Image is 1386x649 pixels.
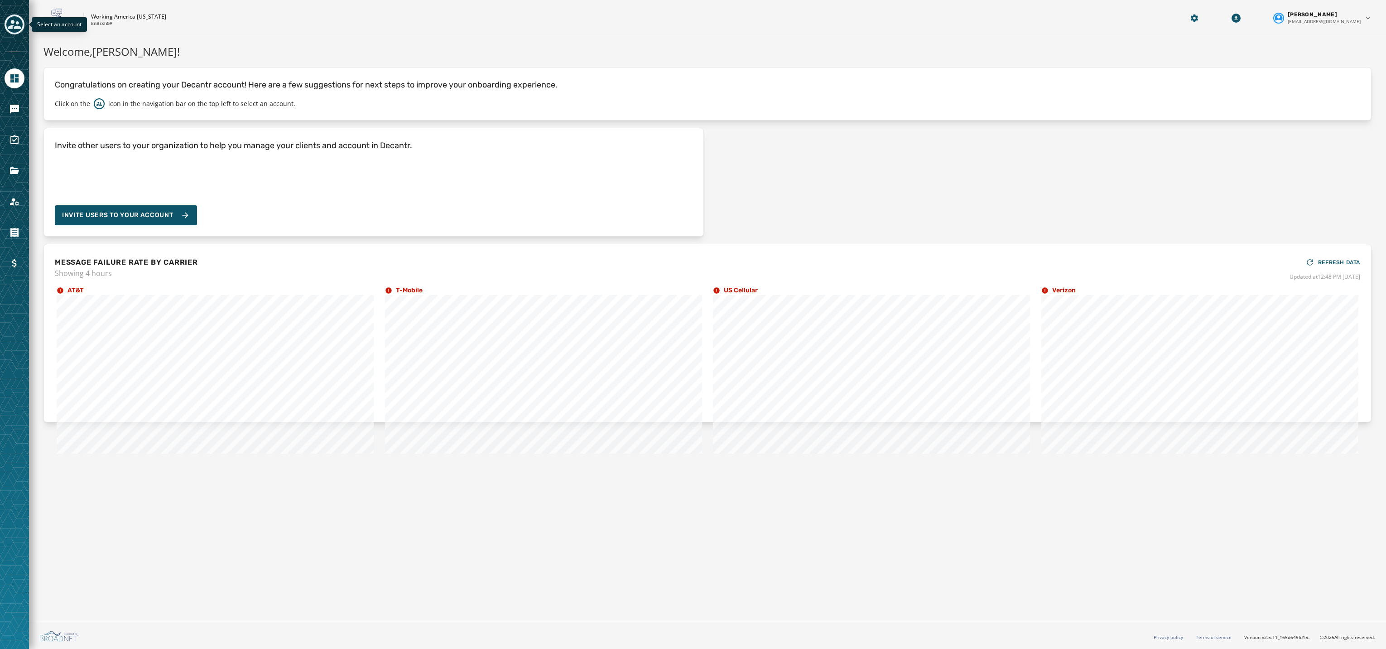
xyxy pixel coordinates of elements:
a: Navigate to Orders [5,223,24,242]
h4: AT&T [67,286,84,295]
a: Navigate to Messaging [5,99,24,119]
button: Download Menu [1228,10,1244,26]
a: Navigate to Files [5,161,24,181]
p: icon in the navigation bar on the top left to select an account. [108,99,295,108]
a: Terms of service [1196,634,1232,640]
button: Toggle account select drawer [5,15,24,34]
span: [PERSON_NAME] [1288,11,1337,18]
span: REFRESH DATA [1318,259,1360,266]
h4: Invite other users to your organization to help you manage your clients and account in Decantr. [55,139,412,152]
button: Invite Users to your account [55,205,197,225]
h4: US Cellular [724,286,758,295]
a: Navigate to Billing [5,253,24,273]
h4: Verizon [1052,286,1076,295]
p: Click on the [55,99,90,108]
p: Working America [US_STATE] [91,13,166,20]
span: Invite Users to your account [62,211,173,220]
p: kn8rxh59 [91,20,112,27]
h4: MESSAGE FAILURE RATE BY CARRIER [55,257,198,268]
a: Navigate to Account [5,192,24,212]
h4: T-Mobile [396,286,423,295]
a: Privacy policy [1154,634,1183,640]
span: Version [1244,634,1313,641]
button: REFRESH DATA [1305,255,1360,270]
span: © 2025 All rights reserved. [1320,634,1375,640]
button: Manage global settings [1186,10,1203,26]
a: Navigate to Surveys [5,130,24,150]
span: v2.5.11_165d649fd1592c218755210ebffa1e5a55c3084e [1262,634,1313,641]
button: User settings [1270,7,1375,29]
h1: Welcome, [PERSON_NAME] ! [43,44,1372,60]
span: Select an account [37,20,82,28]
p: Congratulations on creating your Decantr account! Here are a few suggestions for next steps to im... [55,78,1360,91]
span: Showing 4 hours [55,268,198,279]
span: [EMAIL_ADDRESS][DOMAIN_NAME] [1288,18,1361,25]
a: Navigate to Home [5,68,24,88]
span: Updated at 12:48 PM [DATE] [1290,273,1360,281]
